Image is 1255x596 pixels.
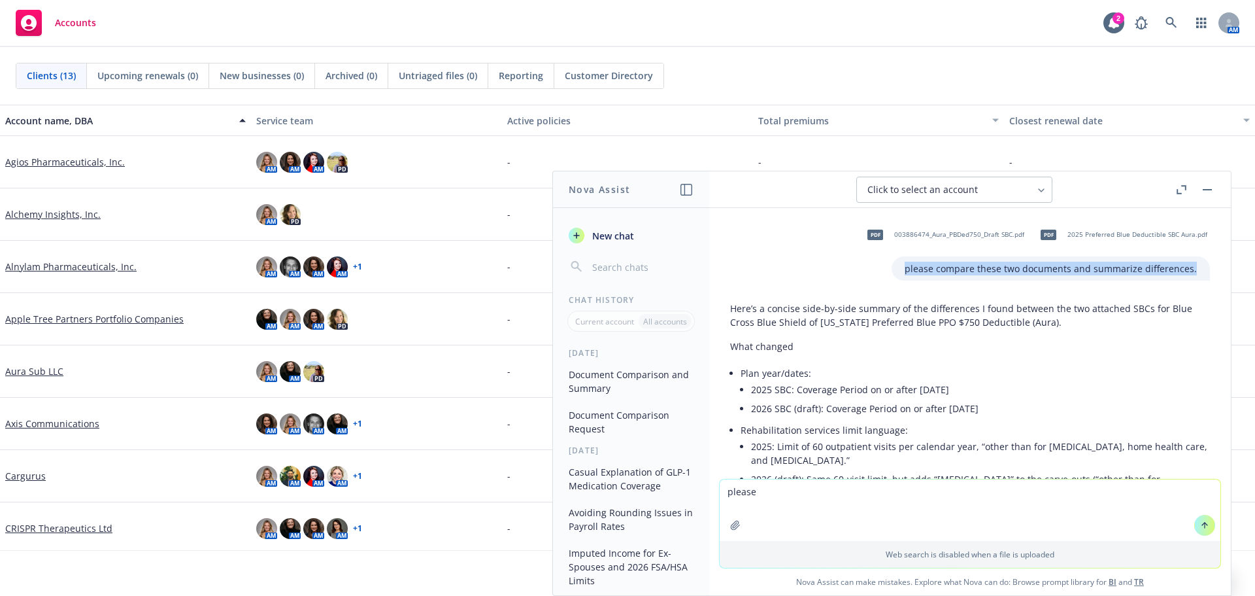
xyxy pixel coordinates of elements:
button: Casual Explanation of GLP-1 Medication Coverage [563,461,699,497]
span: Accounts [55,18,96,28]
div: pdf2025 Preferred Blue Deductible SBC Aura.pdf [1032,219,1210,251]
span: pdf [867,230,883,239]
span: Upcoming renewals (0) [97,69,198,82]
div: Closest renewal date [1009,114,1235,128]
a: BI [1109,576,1116,587]
img: photo [256,413,277,434]
div: [DATE] [553,445,709,456]
span: pdf [1041,230,1056,239]
span: 003886474_Aura_PBDed750_Draft SBC.pdf [894,230,1024,239]
li: 2025: Limit of 60 outpatient visits per calendar year, “other than for [MEDICAL_DATA], home healt... [751,437,1210,470]
span: - [507,260,510,273]
a: TR [1134,576,1144,587]
img: photo [280,466,301,487]
div: Service team [256,114,497,128]
a: Alchemy Insights, Inc. [5,207,101,221]
img: photo [303,152,324,173]
img: photo [327,152,348,173]
img: photo [256,361,277,382]
input: Search chats [590,258,694,276]
button: New chat [563,224,699,247]
span: Click to select an account [867,183,978,196]
span: New businesses (0) [220,69,304,82]
img: photo [327,309,348,330]
span: Untriaged files (0) [399,69,477,82]
a: + 1 [353,420,362,428]
li: 2025 SBC: Coverage Period on or after [DATE] [751,380,1210,399]
span: 2025 Preferred Blue Deductible SBC Aura.pdf [1067,230,1207,239]
li: 2026 (draft): Same 60-visit limit, but adds “[MEDICAL_DATA]” to the carve‑outs (“other than for [... [751,470,1210,516]
div: Chat History [553,294,709,306]
img: photo [280,152,301,173]
img: photo [280,204,301,225]
li: Rehabilitation services limit language: [741,421,1210,519]
span: - [507,312,510,326]
li: 2026 SBC (draft): Coverage Period on or after [DATE] [751,399,1210,418]
img: photo [303,413,324,434]
img: photo [256,152,277,173]
p: Here’s a concise side-by-side summary of the differences I found between the two attached SBCs fo... [730,302,1210,329]
button: Avoiding Rounding Issues in Payroll Rates [563,502,699,537]
img: photo [280,413,301,434]
p: All accounts [643,316,687,327]
span: - [1009,155,1012,169]
button: Total premiums [753,105,1004,136]
img: photo [303,518,324,539]
button: Document Comparison and Summary [563,364,699,399]
button: Service team [251,105,502,136]
img: photo [256,466,277,487]
img: photo [280,309,301,330]
img: photo [256,309,277,330]
img: photo [280,518,301,539]
a: CRISPR Therapeutics Ltd [5,521,112,535]
div: pdf003886474_Aura_PBDed750_Draft SBC.pdf [859,219,1027,251]
img: photo [327,413,348,434]
p: please compare these two documents and summarize differences. [905,262,1197,275]
a: Cargurus [5,469,46,483]
img: photo [303,309,324,330]
span: - [507,207,510,221]
img: photo [303,256,324,277]
div: 2 [1113,12,1124,24]
h1: Nova Assist [569,183,630,196]
span: - [507,417,510,430]
a: + 1 [353,263,362,271]
span: Nova Assist can make mistakes. Explore what Nova can do: Browse prompt library for and [714,569,1226,595]
span: Clients (13) [27,69,76,82]
span: Reporting [499,69,543,82]
span: Archived (0) [326,69,377,82]
button: Active policies [502,105,753,136]
p: Current account [575,316,634,327]
img: photo [256,518,277,539]
img: photo [327,466,348,487]
button: Imputed Income for Ex-Spouses and 2026 FSA/HSA Limits [563,542,699,591]
div: Account name, DBA [5,114,231,128]
img: photo [327,256,348,277]
a: Apple Tree Partners Portfolio Companies [5,312,184,326]
button: Click to select an account [856,177,1052,203]
span: Customer Directory [565,69,653,82]
a: Aura Sub LLC [5,364,63,378]
span: - [507,364,510,378]
div: Total premiums [758,114,984,128]
img: photo [256,256,277,277]
img: photo [256,204,277,225]
img: photo [280,256,301,277]
span: - [507,469,510,483]
a: Alnylam Pharmaceuticals, Inc. [5,260,137,273]
a: Search [1158,10,1184,36]
a: + 1 [353,525,362,533]
a: Agios Pharmaceuticals, Inc. [5,155,125,169]
img: photo [303,466,324,487]
button: Closest renewal date [1004,105,1255,136]
span: - [758,155,761,169]
textarea: please [720,480,1220,541]
a: + 1 [353,472,362,480]
img: photo [280,361,301,382]
a: Switch app [1188,10,1214,36]
span: New chat [590,229,634,243]
img: photo [303,361,324,382]
div: Active policies [507,114,748,128]
span: - [507,521,510,535]
div: [DATE] [553,347,709,359]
